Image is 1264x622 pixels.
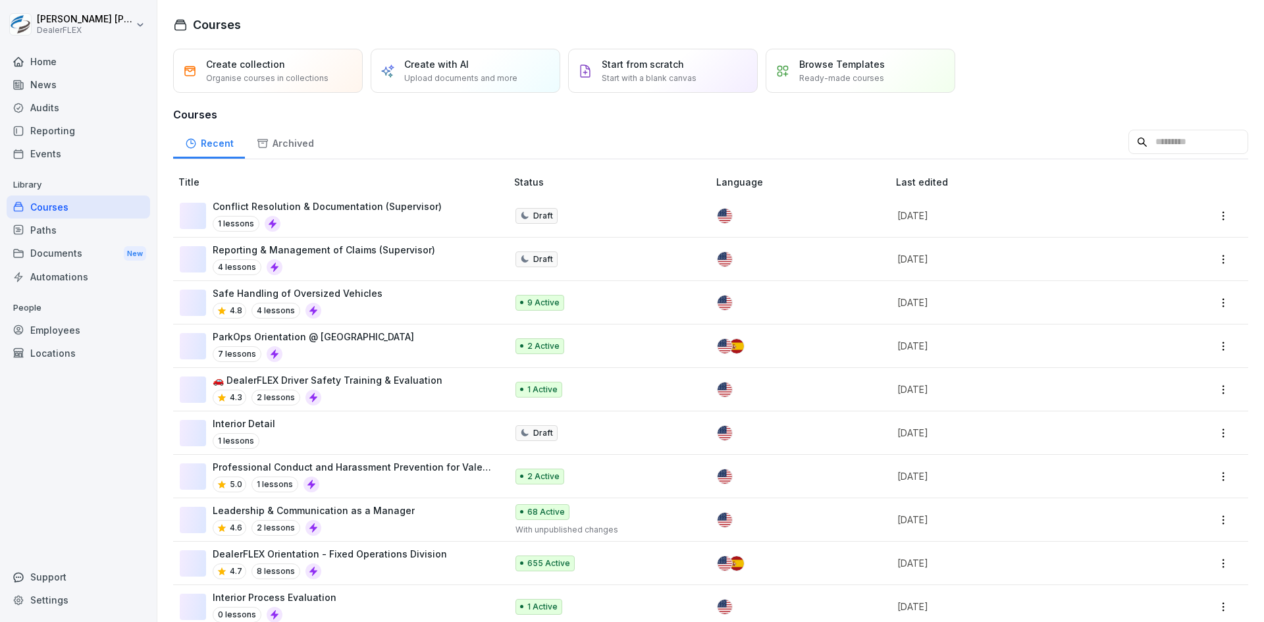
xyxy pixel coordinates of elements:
div: New [124,246,146,261]
p: Create collection [206,57,285,71]
p: Reporting & Management of Claims (Supervisor) [213,243,435,257]
p: 7 lessons [213,346,261,362]
p: Conflict Resolution & Documentation (Supervisor) [213,199,442,213]
p: 2 Active [527,340,560,352]
p: 1 lessons [251,477,298,492]
p: [DATE] [897,209,1142,222]
p: [DATE] [897,339,1142,353]
p: 68 Active [527,506,565,518]
img: us.svg [718,339,732,353]
p: 4 lessons [251,303,300,319]
p: [DATE] [897,382,1142,396]
p: 4 lessons [213,259,261,275]
p: 2 lessons [251,390,300,405]
p: 1 lessons [213,216,259,232]
p: Interior Process Evaluation [213,590,336,604]
img: us.svg [718,600,732,614]
img: us.svg [718,209,732,223]
a: Audits [7,96,150,119]
p: 1 lessons [213,433,259,449]
a: Reporting [7,119,150,142]
p: Draft [533,210,553,222]
p: 4.3 [230,392,242,403]
img: us.svg [718,252,732,267]
p: 2 lessons [251,520,300,536]
h1: Courses [193,16,241,34]
a: Recent [173,125,245,159]
p: 4.7 [230,565,242,577]
a: Settings [7,588,150,611]
p: Language [716,175,891,189]
p: Draft [533,253,553,265]
img: us.svg [718,296,732,310]
p: ParkOps Orientation @ [GEOGRAPHIC_DATA] [213,330,414,344]
p: 4.8 [230,305,242,317]
img: es.svg [729,556,744,571]
img: us.svg [718,513,732,527]
p: [DATE] [897,469,1142,483]
p: 8 lessons [251,563,300,579]
p: People [7,298,150,319]
p: 655 Active [527,557,570,569]
p: 2 Active [527,471,560,482]
img: us.svg [718,382,732,397]
a: Archived [245,125,325,159]
p: Status [514,175,711,189]
p: Library [7,174,150,195]
p: 🚗 DealerFLEX Driver Safety Training & Evaluation [213,373,442,387]
p: Start from scratch [602,57,684,71]
p: Professional Conduct and Harassment Prevention for Valet Employees [213,460,493,474]
p: [DATE] [897,556,1142,570]
p: Organise courses in collections [206,72,329,84]
p: Ready-made courses [799,72,884,84]
h3: Courses [173,107,1248,122]
div: Support [7,565,150,588]
p: 1 Active [527,384,558,396]
a: Paths [7,219,150,242]
p: 1 Active [527,601,558,613]
img: us.svg [718,469,732,484]
p: [DATE] [897,426,1142,440]
p: Upload documents and more [404,72,517,84]
img: us.svg [718,556,732,571]
p: [DATE] [897,252,1142,266]
p: Leadership & Communication as a Manager [213,504,415,517]
div: Documents [7,242,150,266]
p: 5.0 [230,479,242,490]
p: [PERSON_NAME] [PERSON_NAME] [37,14,133,25]
a: DocumentsNew [7,242,150,266]
img: us.svg [718,426,732,440]
a: Home [7,50,150,73]
img: es.svg [729,339,744,353]
a: Courses [7,195,150,219]
a: Automations [7,265,150,288]
a: Events [7,142,150,165]
p: [DATE] [897,600,1142,613]
a: Employees [7,319,150,342]
p: Start with a blank canvas [602,72,697,84]
p: Last edited [896,175,1158,189]
a: Locations [7,342,150,365]
a: News [7,73,150,96]
p: Safe Handling of Oversized Vehicles [213,286,382,300]
p: DealerFLEX Orientation - Fixed Operations Division [213,547,447,561]
p: Create with AI [404,57,469,71]
p: Browse Templates [799,57,885,71]
p: 4.6 [230,522,242,534]
p: With unpublished changes [515,524,695,536]
p: [DATE] [897,296,1142,309]
p: Interior Detail [213,417,275,430]
p: [DATE] [897,513,1142,527]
